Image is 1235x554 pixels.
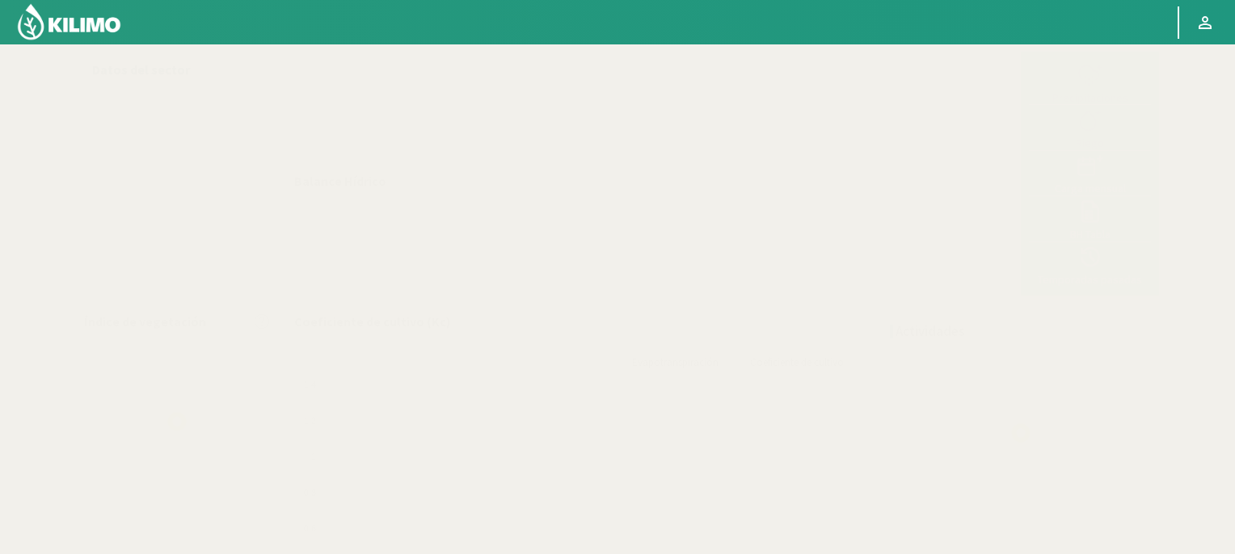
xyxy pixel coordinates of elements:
[618,349,732,376] a: Evapotranspiración
[1034,137,1146,149] div: Riego
[304,523,316,533] text: 0.6
[1034,92,1146,103] div: Precipitaciones
[311,451,316,461] text: 1
[294,312,451,331] p: Coeficiente de cultivo (Kc)
[1034,183,1146,194] div: Carga mensual
[304,488,316,497] text: 0.8
[736,349,858,376] a: Coeficiente de cultivo
[84,312,206,331] p: Índice de vegetación
[940,352,1102,514] img: Loading...
[1029,60,1151,105] button: Precipitaciones
[304,416,316,426] text: 1.2
[92,60,262,79] p: Datos del sector
[16,2,122,41] img: Kilimo
[294,171,386,191] p: Balance Hídrico
[96,341,258,502] img: Loading...
[1029,105,1151,150] button: Riego
[1029,242,1151,287] button: Temporadas pasadas
[896,324,965,339] h4: Actividades
[304,380,316,389] text: 1.4
[1034,229,1146,240] div: BH Tabla
[1029,151,1151,196] button: Carga mensual
[1034,274,1146,285] div: Temporadas pasadas
[1029,196,1151,241] button: BH Tabla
